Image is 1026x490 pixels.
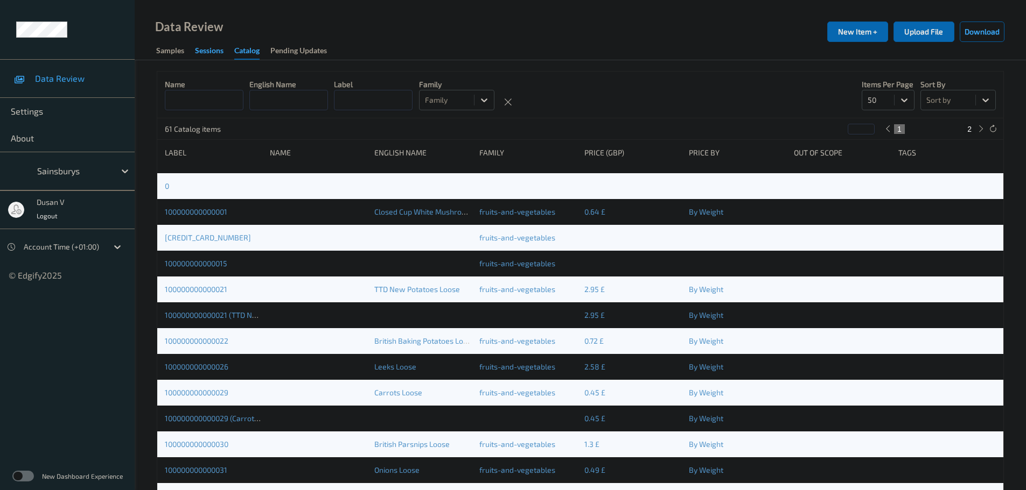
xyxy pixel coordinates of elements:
a: 0.72 £ [584,336,604,345]
div: English Name [374,147,472,158]
a: By Weight [689,465,723,474]
a: 100000000000030 [165,439,228,449]
a: By Weight [689,362,723,371]
p: Label [334,79,413,90]
a: 100000000000021 (TTD New Potatoes Loose) [165,310,319,319]
div: Price (GBP) [584,147,682,158]
a: By Weight [689,414,723,423]
a: Onions Loose [374,465,420,474]
div: Name [270,147,367,158]
button: 2 [964,124,975,134]
div: Tags [898,147,996,158]
a: Leeks Loose [374,362,416,371]
div: Samples [156,45,184,59]
a: 2.95 £ [584,310,605,319]
a: fruits-and-vegetables [479,465,555,474]
a: 100000000000031 [165,465,227,474]
a: 100000000000029 [165,388,228,397]
a: 100000000000029 (Carrots Loose) [165,414,282,423]
a: By Weight [689,336,723,345]
a: fruits-and-vegetables [479,362,555,371]
a: British Baking Potatoes Loose [374,336,476,345]
div: Label [165,147,262,158]
a: [CREDIT_CARD_NUMBER] [165,233,251,242]
button: 1 [894,124,905,134]
a: 100000000000015 [165,259,227,268]
a: fruits-and-vegetables [479,336,555,345]
p: 61 Catalog items [165,124,246,134]
div: Family [479,147,577,158]
button: Upload File [894,22,954,42]
a: British Parsnips Loose [374,439,450,449]
a: 0 [165,181,169,190]
a: fruits-and-vegetables [479,439,555,449]
a: By Weight [689,388,723,397]
button: Download [960,22,1004,42]
p: Name [165,79,243,90]
a: 2.95 £ [584,285,605,294]
a: 100000000000001 [165,207,227,216]
a: 2.58 £ [584,362,605,371]
p: English Name [249,79,328,90]
p: Items per page [862,79,915,90]
a: 100000000000021 [165,285,227,294]
a: 100000000000026 [165,362,228,371]
div: Sessions [195,45,224,59]
div: Out of scope [794,147,891,158]
a: Closed Cup White Mushrooms Loose [374,207,498,216]
a: By Weight [689,439,723,449]
p: Sort by [920,79,996,90]
a: By Weight [689,310,723,319]
div: Catalog [234,45,260,60]
a: fruits-and-vegetables [479,233,555,242]
a: 100000000000022 [165,336,228,345]
a: 0.45 £ [584,414,605,423]
p: Family [419,79,494,90]
a: fruits-and-vegetables [479,207,555,216]
div: Price By [689,147,786,158]
button: New Item + [827,22,888,42]
a: Sessions [195,44,234,59]
a: fruits-and-vegetables [479,259,555,268]
a: Samples [156,44,195,59]
a: Carrots Loose [374,388,422,397]
a: 0.45 £ [584,388,605,397]
a: By Weight [689,285,723,294]
a: 0.49 £ [584,465,605,474]
div: Data Review [155,22,223,32]
a: TTD New Potatoes Loose [374,285,460,294]
a: Pending Updates [270,44,338,59]
a: fruits-and-vegetables [479,285,555,294]
a: By Weight [689,207,723,216]
a: 0.64 £ [584,207,605,216]
div: Pending Updates [270,45,327,59]
a: 1.3 £ [584,439,599,449]
a: fruits-and-vegetables [479,388,555,397]
a: Catalog [234,44,270,60]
